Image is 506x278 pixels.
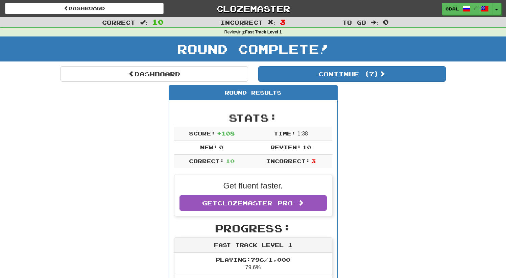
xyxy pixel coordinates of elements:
strong: Fast Track Level 1 [245,30,282,34]
a: Clozemaster [174,3,332,15]
div: Fast Track Level 1 [174,238,332,253]
span: + 108 [217,130,235,136]
span: Score: [189,130,215,136]
span: 0 [219,144,223,150]
span: 0 [383,18,389,26]
span: Incorrect [220,19,263,26]
h2: Progress: [174,223,332,234]
p: Get fluent faster. [179,180,327,192]
button: Continue (7) [258,66,446,82]
span: 3 [311,158,316,164]
h1: Round Complete! [2,42,504,56]
h2: Stats: [174,112,332,123]
span: 0dal [445,6,459,12]
span: Correct: [189,158,224,164]
span: : [268,20,275,25]
span: Incorrect: [266,158,310,164]
a: Dashboard [61,66,248,82]
span: 1 : 38 [297,131,308,136]
span: To go [342,19,366,26]
a: GetClozemaster Pro [179,195,327,211]
div: Round Results [169,85,337,100]
span: 10 [226,158,235,164]
span: Clozemaster Pro [217,199,293,207]
li: 79.6% [174,253,332,276]
a: 0dal / [442,3,492,15]
span: Playing: 796 / 1,000 [216,256,290,263]
span: Time: [274,130,296,136]
span: New: [200,144,218,150]
span: 10 [303,144,311,150]
span: : [140,20,147,25]
span: 10 [152,18,164,26]
span: 3 [280,18,286,26]
span: Correct [102,19,135,26]
a: Dashboard [5,3,164,14]
span: / [474,5,477,10]
span: : [371,20,378,25]
span: Review: [270,144,301,150]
